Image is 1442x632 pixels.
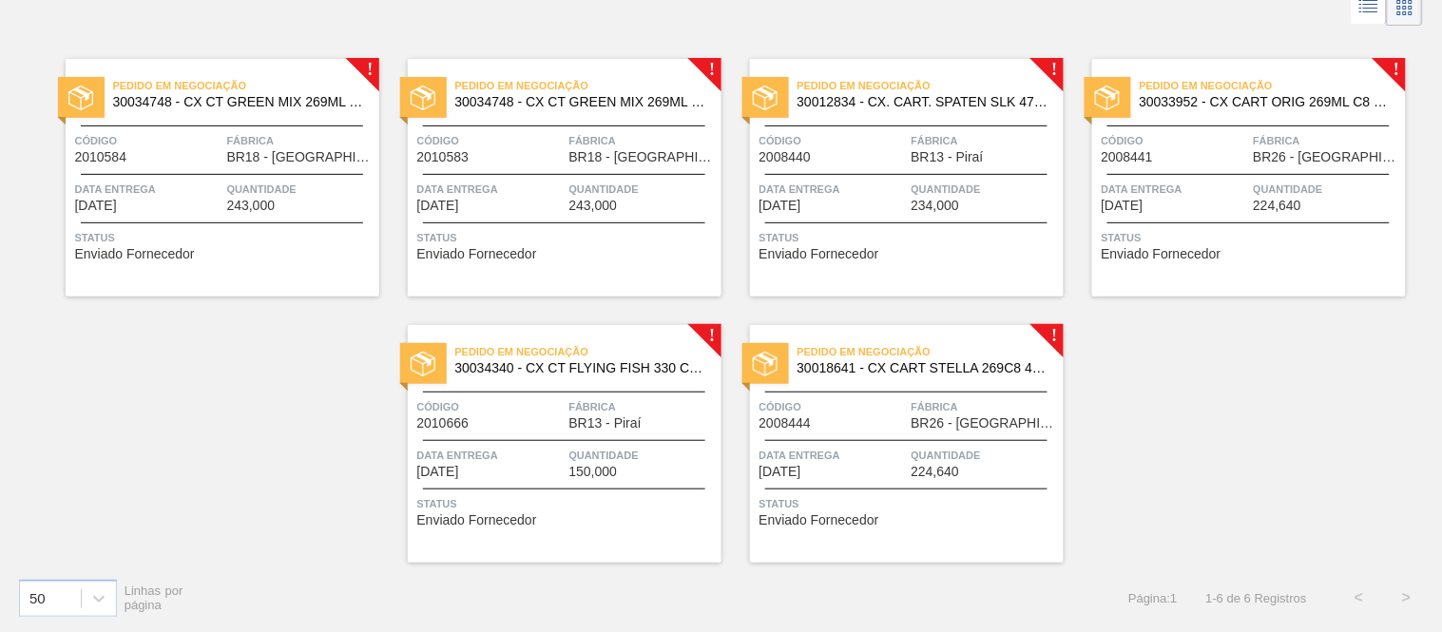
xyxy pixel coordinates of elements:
[1102,228,1401,247] span: Status
[417,247,537,261] span: Enviado Fornecedor
[1128,591,1177,605] span: Página : 1
[759,416,812,431] span: 2008444
[417,199,459,213] span: 01/09/2025
[417,397,565,416] span: Código
[379,59,721,297] a: !statusPedido em Negociação30034748 - CX CT GREEN MIX 269ML LT C8Código2010583FábricaBR18 - [GEOG...
[569,180,717,199] span: Quantidade
[75,131,222,150] span: Código
[75,150,127,164] span: 2010584
[113,95,364,109] span: 30034748 - CX CT GREEN MIX 269ML LT C8
[417,416,470,431] span: 2010666
[1102,180,1249,199] span: Data entrega
[753,86,778,110] img: status
[417,494,717,513] span: Status
[455,361,706,375] span: 30034340 - CX CT FLYING FISH 330 C6 VERDE
[68,86,93,110] img: status
[759,446,907,465] span: Data entrega
[1254,150,1401,164] span: BR26 - Uberlândia
[411,86,435,110] img: status
[75,247,195,261] span: Enviado Fornecedor
[125,584,183,612] span: Linhas por página
[1254,180,1401,199] span: Quantidade
[37,59,379,297] a: !statusPedido em Negociação30034748 - CX CT GREEN MIX 269ML LT C8Código2010584FábricaBR18 - [GEOG...
[227,180,375,199] span: Quantidade
[1140,76,1406,95] span: Pedido em Negociação
[417,180,565,199] span: Data entrega
[1383,574,1431,622] button: >
[1102,150,1154,164] span: 2008441
[759,513,879,527] span: Enviado Fornecedor
[1254,199,1302,213] span: 224,640
[759,180,907,199] span: Data entrega
[759,150,812,164] span: 2008440
[759,228,1059,247] span: Status
[798,76,1064,95] span: Pedido em Negociação
[759,199,801,213] span: 12/09/2025
[113,76,379,95] span: Pedido em Negociação
[75,228,375,247] span: Status
[75,199,117,213] span: 31/08/2025
[569,446,717,465] span: Quantidade
[912,180,1059,199] span: Quantidade
[912,131,1059,150] span: Fábrica
[227,131,375,150] span: Fábrica
[417,513,537,527] span: Enviado Fornecedor
[1140,95,1391,109] span: 30033952 - CX CART ORIG 269ML C8 GPI NIV24
[417,465,459,479] span: 18/09/2025
[569,131,717,150] span: Fábrica
[75,180,222,199] span: Data entrega
[455,342,721,361] span: Pedido em Negociação
[417,150,470,164] span: 2010583
[417,228,717,247] span: Status
[759,397,907,416] span: Código
[721,325,1064,563] a: !statusPedido em Negociação30018641 - CX CART STELLA 269C8 429 276GCódigo2008444FábricaBR26 - [GE...
[759,465,801,479] span: 22/09/2025
[721,59,1064,297] a: !statusPedido em Negociação30012834 - CX. CART. SPATEN SLK 473ML C12 429Código2008440FábricaBR13 ...
[379,325,721,563] a: !statusPedido em Negociação30034340 - CX CT FLYING FISH 330 C6 VERDECódigo2010666FábricaBR13 - Pi...
[753,352,778,376] img: status
[912,465,960,479] span: 224,640
[417,446,565,465] span: Data entrega
[1064,59,1406,297] a: !statusPedido em Negociação30033952 - CX CART ORIG 269ML C8 GPI NIV24Código2008441FábricaBR26 - [...
[912,416,1059,431] span: BR26 - Uberlândia
[1102,199,1144,213] span: 17/09/2025
[759,494,1059,513] span: Status
[1254,131,1401,150] span: Fábrica
[455,76,721,95] span: Pedido em Negociação
[798,95,1048,109] span: 30012834 - CX. CART. SPATEN SLK 473ML C12 429
[1102,247,1221,261] span: Enviado Fornecedor
[1095,86,1120,110] img: status
[227,150,375,164] span: BR18 - Pernambuco
[912,150,984,164] span: BR13 - Piraí
[29,590,46,606] div: 50
[411,352,435,376] img: status
[759,131,907,150] span: Código
[569,416,642,431] span: BR13 - Piraí
[798,342,1064,361] span: Pedido em Negociação
[759,247,879,261] span: Enviado Fornecedor
[912,397,1059,416] span: Fábrica
[798,361,1048,375] span: 30018641 - CX CART STELLA 269C8 429 276G
[227,199,276,213] span: 243,000
[417,131,565,150] span: Código
[455,95,706,109] span: 30034748 - CX CT GREEN MIX 269ML LT C8
[569,199,618,213] span: 243,000
[569,150,717,164] span: BR18 - Pernambuco
[569,397,717,416] span: Fábrica
[569,465,618,479] span: 150,000
[1336,574,1383,622] button: <
[912,446,1059,465] span: Quantidade
[1206,591,1307,605] span: 1 - 6 de 6 Registros
[912,199,960,213] span: 234,000
[1102,131,1249,150] span: Código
